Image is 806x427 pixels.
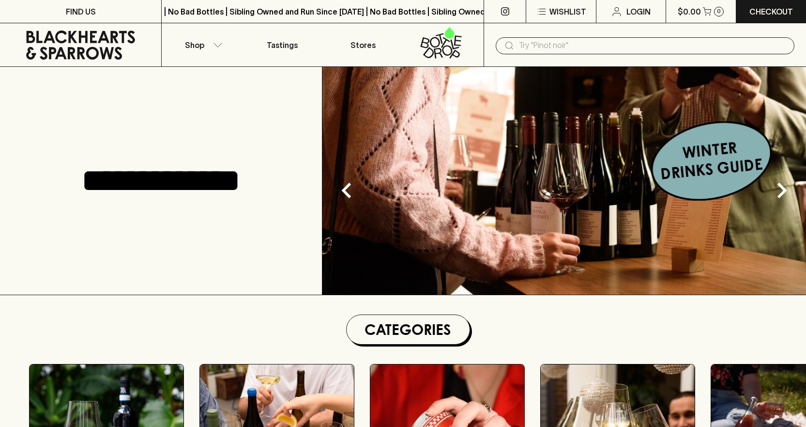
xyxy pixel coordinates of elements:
p: 0 [717,9,721,14]
p: FIND US [66,6,96,17]
p: Tastings [267,39,298,51]
button: Shop [162,23,242,66]
input: Try "Pinot noir" [519,38,787,53]
p: $0.00 [678,6,701,17]
h1: Categories [350,319,466,340]
p: Stores [350,39,376,51]
img: optimise [322,67,806,295]
button: Previous [327,171,366,210]
p: Checkout [749,6,793,17]
p: Login [626,6,651,17]
a: Tastings [242,23,322,66]
p: Wishlist [549,6,586,17]
button: Next [762,171,801,210]
p: Shop [185,39,204,51]
a: Stores [323,23,403,66]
